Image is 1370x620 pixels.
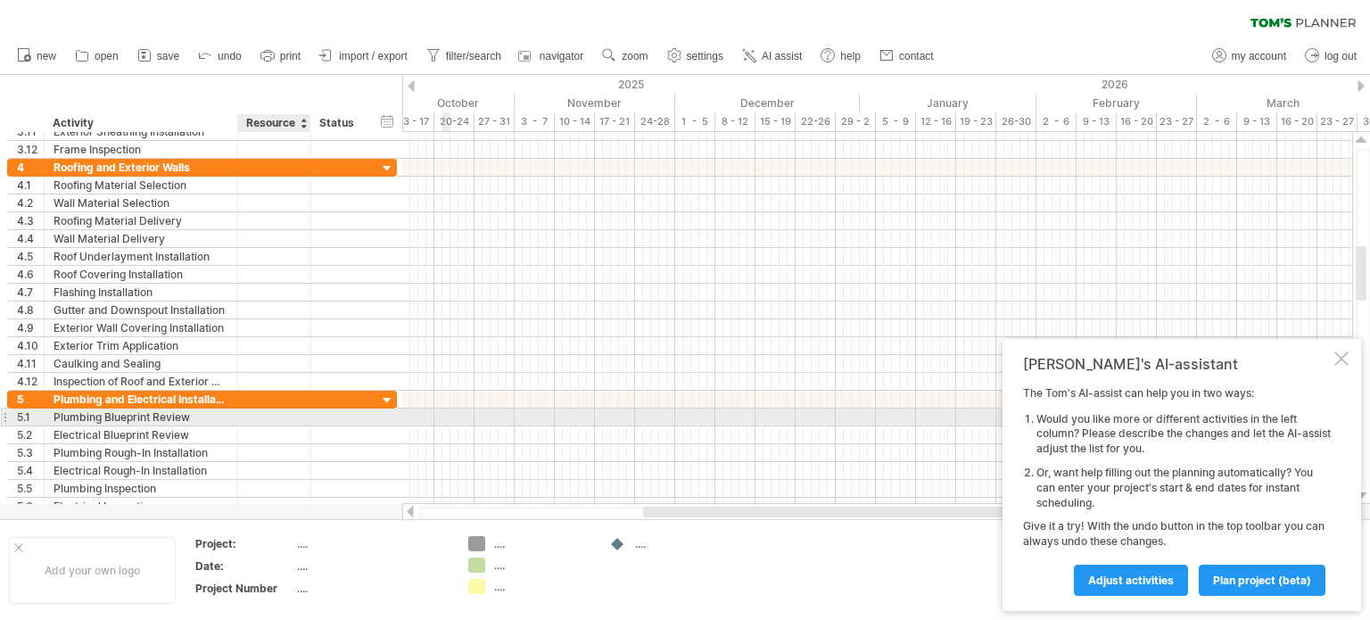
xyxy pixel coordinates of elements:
[195,536,293,551] div: Project:
[394,112,434,131] div: 13 - 17
[54,159,228,176] div: Roofing and Exterior Walls
[54,444,228,461] div: Plumbing Rough-In Installation
[675,112,715,131] div: 1 - 5
[796,112,836,131] div: 22-26
[54,194,228,211] div: Wall Material Selection
[17,302,44,318] div: 4.8
[475,112,515,131] div: 27 - 31
[516,45,589,68] a: navigator
[598,45,653,68] a: zoom
[494,558,591,573] div: ....
[755,112,796,131] div: 15 - 19
[17,194,44,211] div: 4.2
[875,45,939,68] a: contact
[899,50,934,62] span: contact
[996,112,1036,131] div: 26-30
[195,558,293,574] div: Date:
[515,112,555,131] div: 3 - 7
[494,536,591,551] div: ....
[663,45,729,68] a: settings
[17,337,44,354] div: 4.10
[54,302,228,318] div: Gutter and Downspout Installation
[1117,112,1157,131] div: 16 - 20
[715,112,755,131] div: 8 - 12
[246,114,301,132] div: Resource
[17,355,44,372] div: 4.11
[54,319,228,336] div: Exterior Wall Covering Installation
[339,50,408,62] span: import / export
[622,50,648,62] span: zoom
[494,579,591,594] div: ....
[595,112,635,131] div: 17 - 21
[54,230,228,247] div: Wall Material Delivery
[54,266,228,283] div: Roof Covering Installation
[1277,112,1317,131] div: 16 - 20
[17,391,44,408] div: 5
[54,391,228,408] div: Plumbing and Electrical Installation
[133,45,185,68] a: save
[54,355,228,372] div: Caulking and Sealing
[515,94,675,112] div: November 2025
[1325,50,1357,62] span: log out
[434,112,475,131] div: 20-24
[1023,386,1331,595] div: The Tom's AI-assist can help you in two ways: Give it a try! With the undo button in the top tool...
[738,45,807,68] a: AI assist
[330,94,515,112] div: October 2025
[555,112,595,131] div: 10 - 14
[54,426,228,443] div: Electrical Blueprint Review
[17,319,44,336] div: 4.9
[836,112,876,131] div: 29 - 2
[1208,45,1292,68] a: my account
[916,112,956,131] div: 12 - 16
[256,45,306,68] a: print
[54,462,228,479] div: Electrical Rough-In Installation
[876,112,916,131] div: 5 - 9
[422,45,507,68] a: filter/search
[1232,50,1286,62] span: my account
[54,212,228,229] div: Roofing Material Delivery
[12,45,62,68] a: new
[17,426,44,443] div: 5.2
[17,177,44,194] div: 4.1
[635,536,732,551] div: ....
[1237,112,1277,131] div: 9 - 13
[17,230,44,247] div: 4.4
[54,141,228,158] div: Frame Inspection
[675,94,860,112] div: December 2025
[1088,574,1174,587] span: Adjust activities
[1077,112,1117,131] div: 9 - 13
[9,537,176,604] div: Add your own logo
[840,50,861,62] span: help
[297,536,447,551] div: ....
[54,248,228,265] div: Roof Underlayment Installation
[17,498,44,515] div: 5.6
[319,114,359,132] div: Status
[54,480,228,497] div: Plumbing Inspection
[17,212,44,229] div: 4.3
[17,266,44,283] div: 4.6
[1036,412,1331,457] li: Would you like more or different activities in the left column? Please describe the changes and l...
[1036,466,1331,510] li: Or, want help filling out the planning automatically? You can enter your project's start & end da...
[297,558,447,574] div: ....
[297,581,447,596] div: ....
[860,94,1036,112] div: January 2026
[95,50,119,62] span: open
[635,112,675,131] div: 24-28
[37,50,56,62] span: new
[195,581,293,596] div: Project Number
[54,409,228,426] div: Plumbing Blueprint Review
[762,50,802,62] span: AI assist
[687,50,723,62] span: settings
[218,50,242,62] span: undo
[54,337,228,354] div: Exterior Trim Application
[1036,94,1197,112] div: February 2026
[17,141,44,158] div: 3.12
[1213,574,1311,587] span: plan project (beta)
[17,284,44,301] div: 4.7
[157,50,179,62] span: save
[1317,112,1358,131] div: 23 - 27
[1157,112,1197,131] div: 23 - 27
[1023,355,1331,373] div: [PERSON_NAME]'s AI-assistant
[1036,112,1077,131] div: 2 - 6
[1300,45,1362,68] a: log out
